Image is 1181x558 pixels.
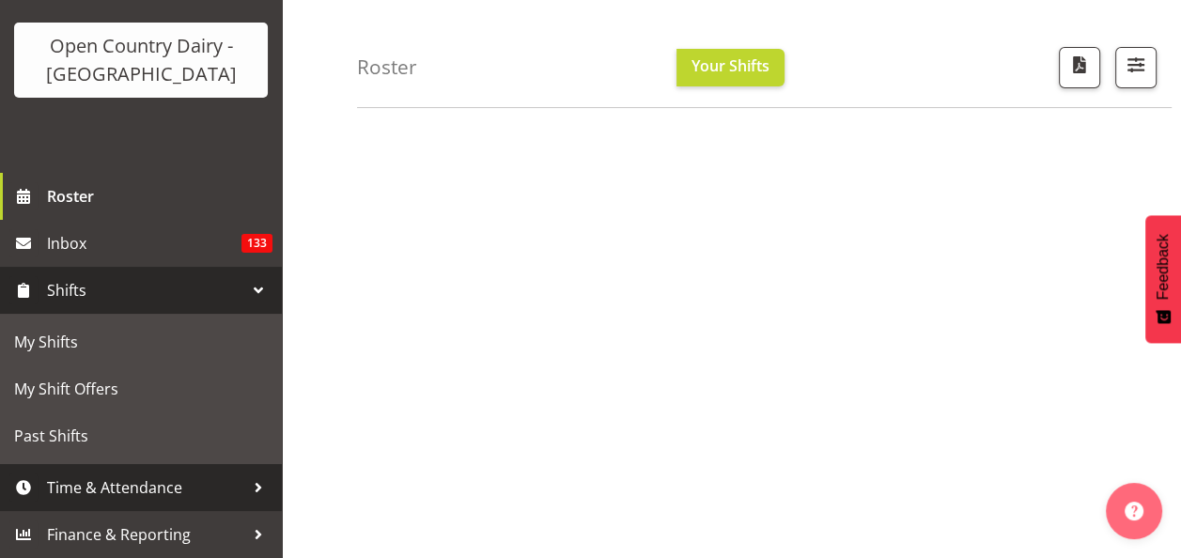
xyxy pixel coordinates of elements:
[47,276,244,304] span: Shifts
[5,412,277,459] a: Past Shifts
[692,55,769,76] span: Your Shifts
[5,365,277,412] a: My Shift Offers
[357,56,417,78] h4: Roster
[1125,502,1143,520] img: help-xxl-2.png
[676,49,785,86] button: Your Shifts
[1115,47,1157,88] button: Filter Shifts
[14,422,268,450] span: Past Shifts
[33,32,249,88] div: Open Country Dairy - [GEOGRAPHIC_DATA]
[47,229,241,257] span: Inbox
[47,520,244,549] span: Finance & Reporting
[14,375,268,403] span: My Shift Offers
[1155,234,1172,300] span: Feedback
[14,328,268,356] span: My Shifts
[1145,215,1181,343] button: Feedback - Show survey
[241,234,272,253] span: 133
[5,318,277,365] a: My Shifts
[47,473,244,502] span: Time & Attendance
[47,182,272,210] span: Roster
[1059,47,1100,88] button: Download a PDF of the roster according to the set date range.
